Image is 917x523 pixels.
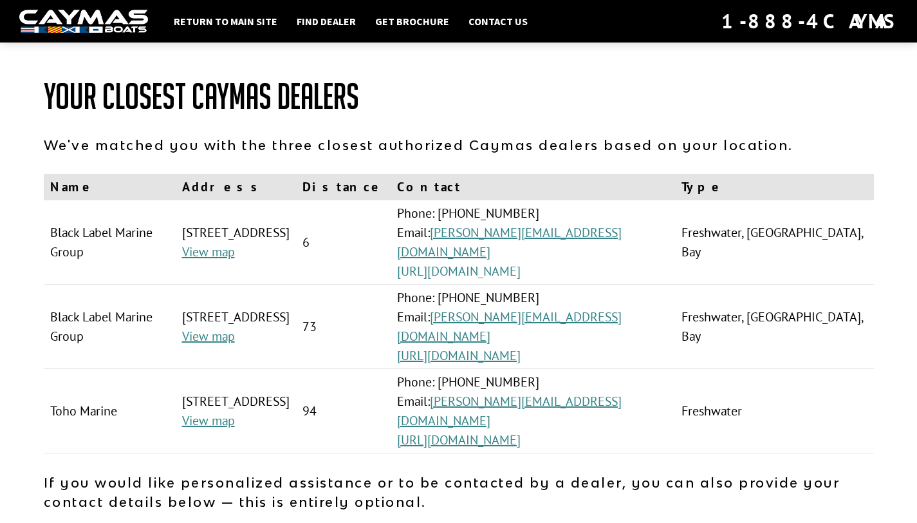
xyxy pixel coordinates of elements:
a: Contact Us [462,13,534,30]
a: Find Dealer [290,13,362,30]
a: View map [182,243,235,260]
th: Contact [391,174,676,200]
td: [STREET_ADDRESS] [176,369,296,453]
a: [URL][DOMAIN_NAME] [397,263,521,280]
td: Phone: [PHONE_NUMBER] Email: [391,369,676,453]
a: [PERSON_NAME][EMAIL_ADDRESS][DOMAIN_NAME] [397,224,622,260]
td: Toho Marine [44,369,176,453]
a: [PERSON_NAME][EMAIL_ADDRESS][DOMAIN_NAME] [397,393,622,429]
td: 6 [296,200,391,285]
div: 1-888-4CAYMAS [721,7,898,35]
img: white-logo-c9c8dbefe5ff5ceceb0f0178aa75bf4bb51f6bca0971e226c86eb53dfe498488.png [19,10,148,33]
td: [STREET_ADDRESS] [176,285,296,369]
td: 94 [296,369,391,453]
td: Freshwater, [GEOGRAPHIC_DATA], Bay [675,200,873,285]
th: Distance [296,174,391,200]
td: [STREET_ADDRESS] [176,200,296,285]
th: Type [675,174,873,200]
td: Freshwater [675,369,873,453]
td: Black Label Marine Group [44,285,176,369]
td: Phone: [PHONE_NUMBER] Email: [391,200,676,285]
a: View map [182,412,235,429]
th: Address [176,174,296,200]
p: If you would like personalized assistance or to be contacted by a dealer, you can also provide yo... [44,473,874,511]
a: View map [182,328,235,345]
h1: Your Closest Caymas Dealers [44,77,874,116]
td: Phone: [PHONE_NUMBER] Email: [391,285,676,369]
td: Freshwater, [GEOGRAPHIC_DATA], Bay [675,285,873,369]
a: [PERSON_NAME][EMAIL_ADDRESS][DOMAIN_NAME] [397,309,622,345]
a: [URL][DOMAIN_NAME] [397,347,521,364]
td: Black Label Marine Group [44,200,176,285]
a: Return to main site [167,13,284,30]
th: Name [44,174,176,200]
a: [URL][DOMAIN_NAME] [397,432,521,448]
a: Get Brochure [369,13,456,30]
td: 73 [296,285,391,369]
p: We've matched you with the three closest authorized Caymas dealers based on your location. [44,135,874,155]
